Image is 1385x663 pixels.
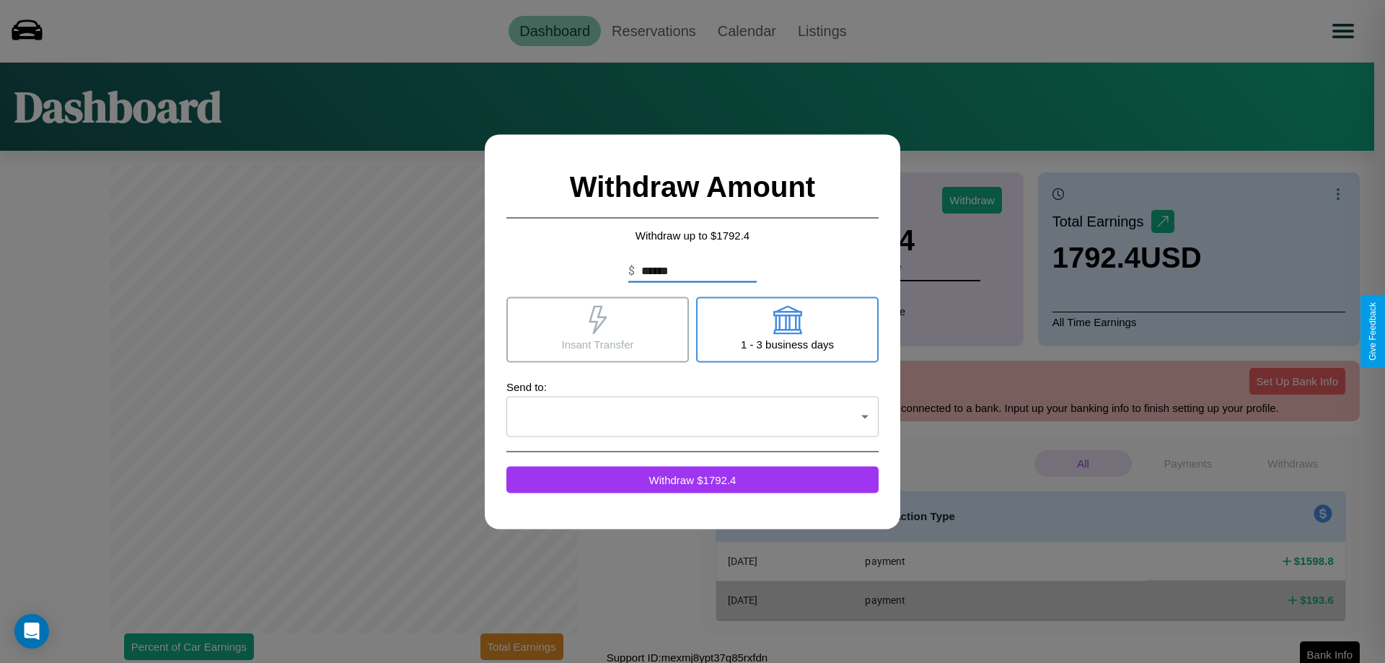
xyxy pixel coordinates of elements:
p: 1 - 3 business days [741,334,834,354]
div: Give Feedback [1368,302,1378,361]
p: Withdraw up to $ 1792.4 [506,225,879,245]
p: $ [628,262,635,279]
h2: Withdraw Amount [506,156,879,218]
div: Open Intercom Messenger [14,614,49,649]
p: Insant Transfer [561,334,633,354]
button: Withdraw $1792.4 [506,466,879,493]
p: Send to: [506,377,879,396]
